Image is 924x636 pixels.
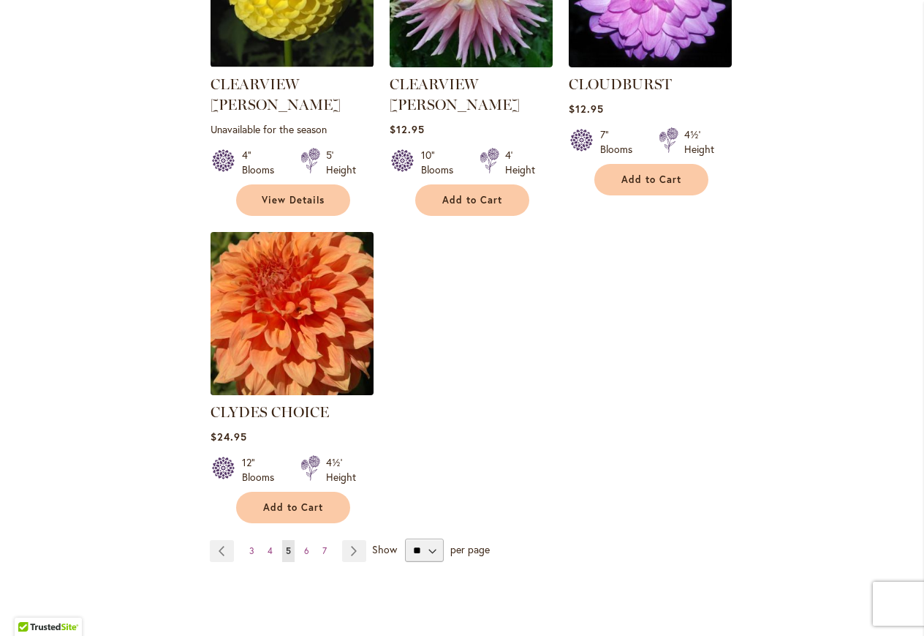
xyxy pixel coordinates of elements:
span: View Details [262,194,325,206]
a: CLOUDBURST [569,75,672,93]
a: 7 [319,540,330,562]
a: View Details [236,184,350,216]
span: 3 [249,545,254,556]
a: CLEARVIEW DANIEL [211,56,374,70]
span: 4 [268,545,273,556]
span: Add to Cart [621,173,681,186]
button: Add to Cart [594,164,708,195]
div: 7" Blooms [600,127,641,157]
span: Add to Cart [442,194,502,206]
span: 7 [322,545,327,556]
a: 3 [246,540,258,562]
span: $24.95 [211,430,247,444]
button: Add to Cart [415,184,529,216]
p: Unavailable for the season [211,122,374,136]
span: $12.95 [390,122,425,136]
a: CLEARVIEW [PERSON_NAME] [390,75,520,113]
a: 6 [300,540,313,562]
a: CLYDES CHOICE [211,403,329,421]
iframe: Launch Accessibility Center [11,584,52,625]
span: $12.95 [569,102,604,116]
a: Clearview Jonas [390,56,553,70]
span: Add to Cart [263,501,323,514]
div: 4' Height [505,148,535,177]
div: 4½' Height [684,127,714,157]
a: 4 [264,540,276,562]
a: Cloudburst [569,56,732,70]
button: Add to Cart [236,492,350,523]
span: Show [372,542,397,556]
div: 5' Height [326,148,356,177]
div: 4½' Height [326,455,356,485]
img: Clyde's Choice [207,228,378,400]
span: 6 [304,545,309,556]
a: Clyde's Choice [211,384,374,398]
div: 4" Blooms [242,148,283,177]
span: 5 [286,545,291,556]
a: CLEARVIEW [PERSON_NAME] [211,75,341,113]
div: 12" Blooms [242,455,283,485]
div: 10" Blooms [421,148,462,177]
span: per page [450,542,490,556]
